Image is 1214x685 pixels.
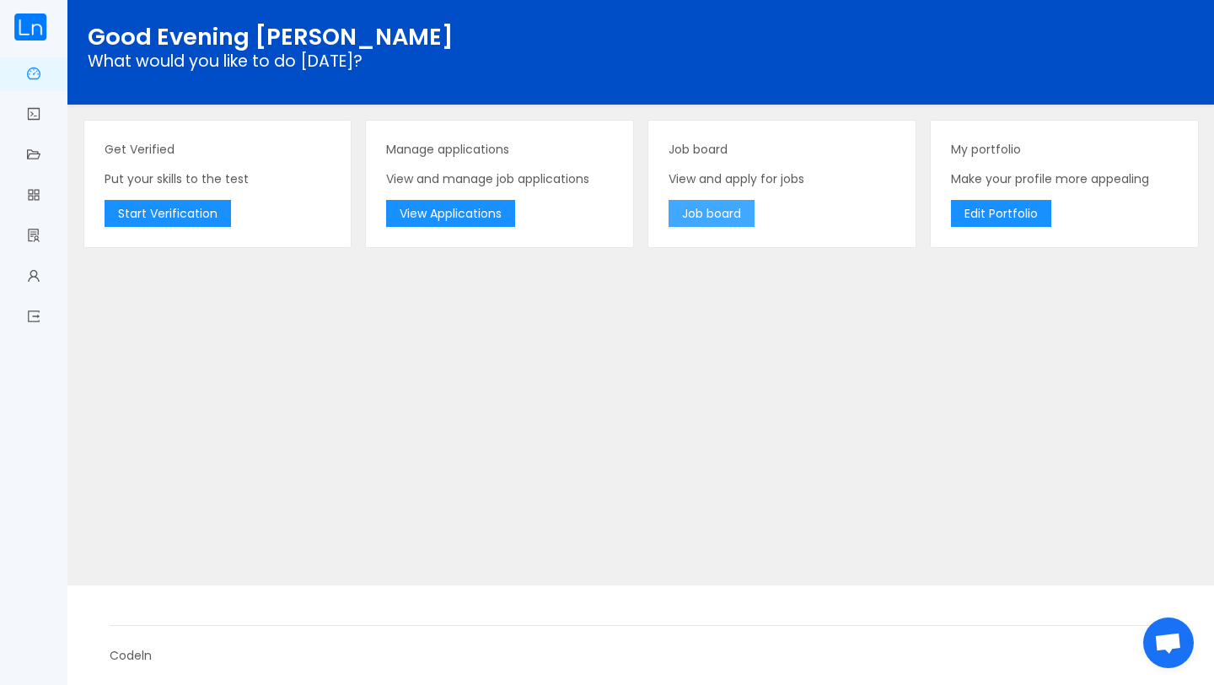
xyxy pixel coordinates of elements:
[386,200,515,227] button: View Applications
[88,20,454,53] span: Good Evening [PERSON_NAME]
[669,200,755,227] button: Job board
[13,13,47,40] img: cropped.59e8b842.png
[27,260,40,295] a: icon: user
[951,141,1178,159] p: My portfolio
[27,98,40,133] a: icon: code
[386,170,613,188] p: View and manage job applications
[1143,618,1194,668] div: Ouvrir le chat
[105,141,331,159] p: Get Verified
[27,138,40,174] a: icon: folder-open
[27,179,40,214] a: icon: appstore
[88,55,1194,68] p: What would you like to do [DATE]?
[386,141,613,159] p: Manage applications
[67,585,1214,685] footer: Codeln
[27,57,40,93] a: icon: dashboard
[27,219,40,255] a: icon: solution
[669,141,895,159] p: Job board
[105,200,231,227] button: Start Verification
[951,170,1178,188] p: Make your profile more appealing
[105,170,331,188] p: Put your skills to the test
[951,200,1051,227] button: Edit Portfolio
[669,170,895,188] p: View and apply for jobs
